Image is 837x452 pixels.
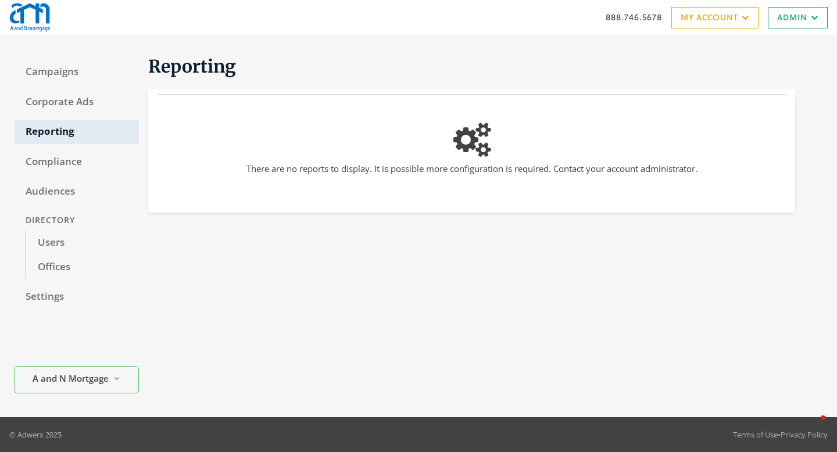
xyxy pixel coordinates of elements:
p: © Adwerx 2025 [9,429,62,440]
a: My Account [671,7,759,28]
a: Campaigns [14,60,139,84]
a: Corporate Ads [14,90,139,114]
a: Admin [768,7,828,28]
a: Audiences [14,180,139,204]
p: There are no reports to display. It is possible more configuration is required. Contact your acco... [176,162,767,175]
a: Terms of Use [733,429,778,440]
div: Directory [14,210,139,231]
img: Adwerx [9,3,51,32]
iframe: Intercom live chat [797,412,825,440]
h1: Reporting [148,55,795,78]
a: Reporting [14,120,139,144]
a: Compliance [14,150,139,174]
a: Offices [26,255,139,279]
a: Users [26,231,139,255]
a: 888.746.5678 [606,11,662,23]
button: A and N Mortgage [14,366,139,393]
a: Privacy Policy [781,429,828,440]
span: A and N Mortgage [33,372,109,385]
div: • [733,429,828,440]
a: Settings [14,285,139,309]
